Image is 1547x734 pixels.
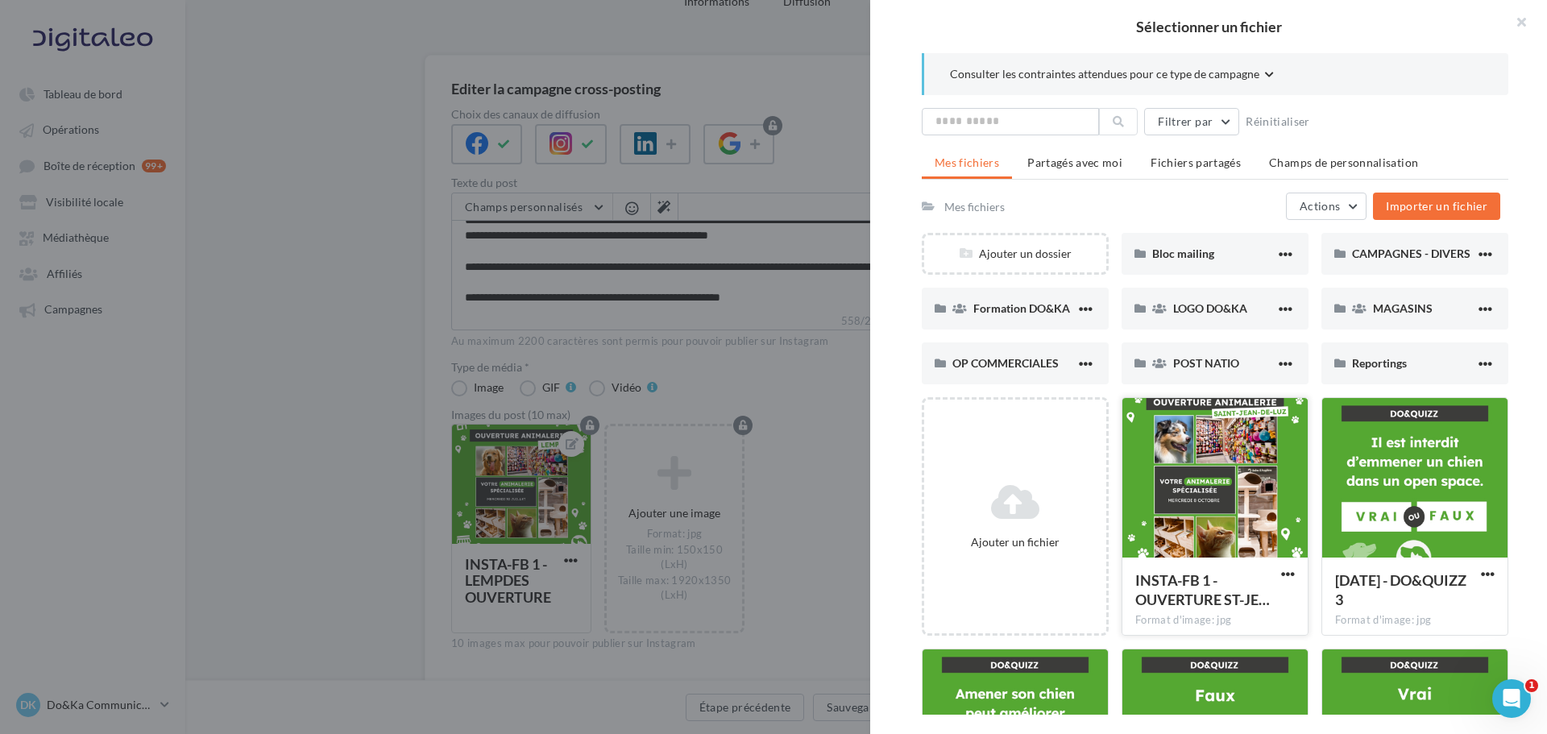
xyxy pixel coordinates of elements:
span: Mes fichiers [935,156,999,169]
div: Format d'image: jpg [1135,613,1295,628]
div: Ajouter un dossier [924,246,1106,261]
span: Fichiers partagés [1151,156,1241,169]
span: POST NATIO [1173,356,1239,370]
span: INSTA-FB 1 - OUVERTURE ST-JEAN-DE-LUZ [1135,571,1270,608]
h2: Sélectionner un fichier [896,19,1521,34]
div: Mes fichiers [944,199,1005,214]
div: Ajouter un fichier [931,535,1100,550]
span: Reportings [1352,356,1407,370]
button: Importer un fichier [1373,193,1500,220]
button: Actions [1286,193,1367,220]
span: 23.09.2025 - DO&QUIZZ 3 [1335,571,1466,608]
span: Importer un fichier [1386,199,1487,213]
span: 1 [1525,679,1538,692]
span: OP COMMERCIALES [952,356,1059,370]
div: Format d'image: jpg [1335,613,1495,628]
span: Consulter les contraintes attendues pour ce type de campagne [950,66,1259,81]
button: Consulter les contraintes attendues pour ce type de campagne [950,66,1274,85]
iframe: Intercom live chat [1492,679,1531,718]
span: LOGO DO&KA [1173,301,1247,315]
span: Formation DO&KA [973,301,1070,315]
span: Partagés avec moi [1027,156,1122,169]
button: Filtrer par [1144,108,1239,135]
span: Bloc mailing [1152,247,1214,260]
span: CAMPAGNES - DIVERS [1352,247,1470,260]
button: Réinitialiser [1239,112,1317,131]
span: Champs de personnalisation [1269,156,1418,169]
span: MAGASINS [1373,301,1433,315]
span: Actions [1300,199,1340,213]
